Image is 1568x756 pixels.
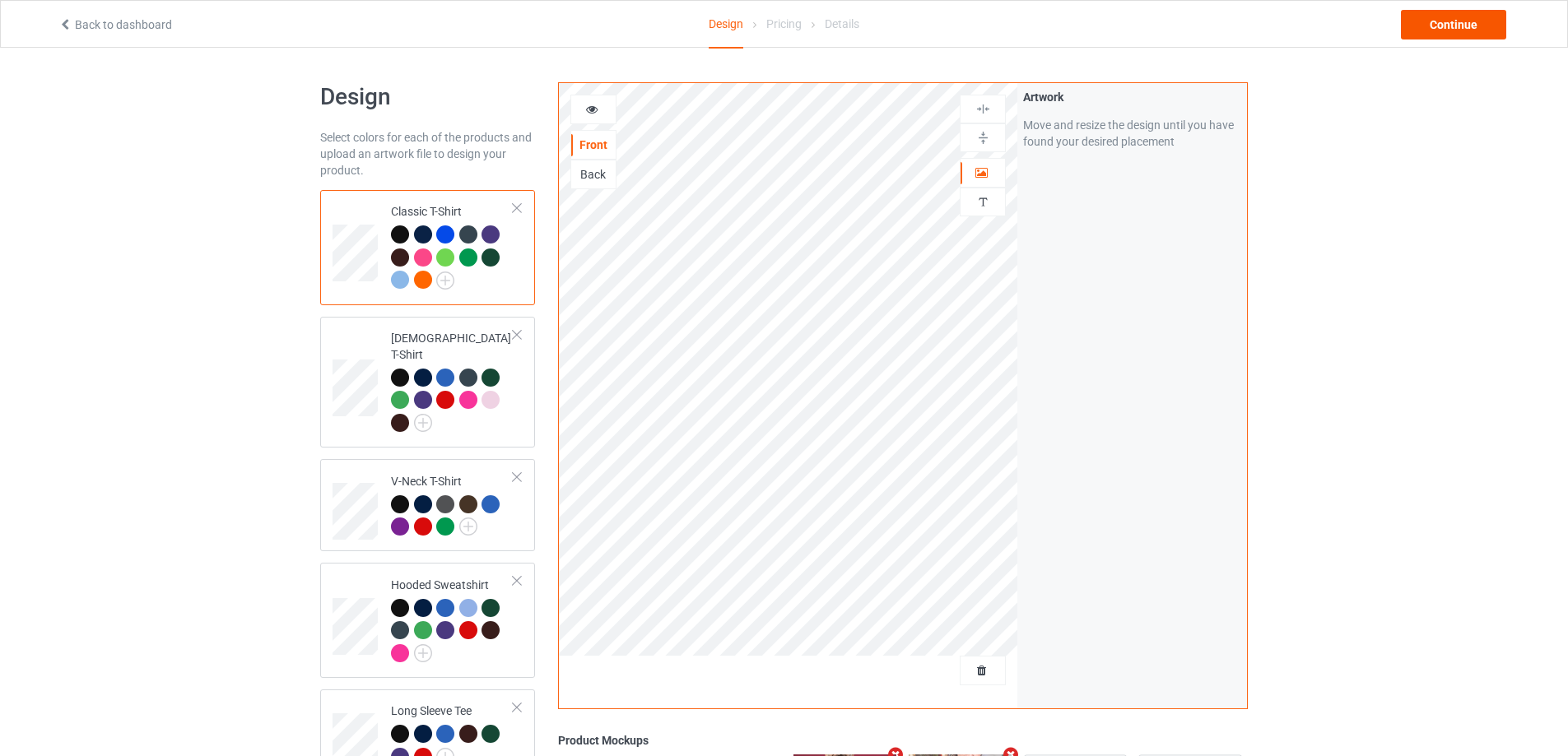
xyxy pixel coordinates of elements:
[709,1,743,49] div: Design
[558,732,1248,749] div: Product Mockups
[766,1,802,47] div: Pricing
[414,644,432,662] img: svg+xml;base64,PD94bWwgdmVyc2lvbj0iMS4wIiBlbmNvZGluZz0iVVRGLTgiPz4KPHN2ZyB3aWR0aD0iMjJweCIgaGVpZ2...
[975,194,991,210] img: svg%3E%0A
[436,271,454,290] img: svg+xml;base64,PD94bWwgdmVyc2lvbj0iMS4wIiBlbmNvZGluZz0iVVRGLTgiPz4KPHN2ZyB3aWR0aD0iMjJweCIgaGVpZ2...
[414,414,432,432] img: svg+xml;base64,PD94bWwgdmVyc2lvbj0iMS4wIiBlbmNvZGluZz0iVVRGLTgiPz4KPHN2ZyB3aWR0aD0iMjJweCIgaGVpZ2...
[58,18,172,31] a: Back to dashboard
[459,517,477,536] img: svg+xml;base64,PD94bWwgdmVyc2lvbj0iMS4wIiBlbmNvZGluZz0iVVRGLTgiPz4KPHN2ZyB3aWR0aD0iMjJweCIgaGVpZ2...
[1401,10,1506,39] div: Continue
[571,166,616,183] div: Back
[391,577,514,661] div: Hooded Sweatshirt
[825,1,859,47] div: Details
[391,330,514,431] div: [DEMOGRAPHIC_DATA] T-Shirt
[320,82,535,112] h1: Design
[1023,89,1241,105] div: Artwork
[571,137,616,153] div: Front
[320,190,535,305] div: Classic T-Shirt
[320,129,535,179] div: Select colors for each of the products and upload an artwork file to design your product.
[1023,117,1241,150] div: Move and resize the design until you have found your desired placement
[320,317,535,448] div: [DEMOGRAPHIC_DATA] T-Shirt
[320,563,535,678] div: Hooded Sweatshirt
[975,130,991,146] img: svg%3E%0A
[975,101,991,117] img: svg%3E%0A
[391,473,514,535] div: V-Neck T-Shirt
[391,203,514,288] div: Classic T-Shirt
[320,459,535,551] div: V-Neck T-Shirt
